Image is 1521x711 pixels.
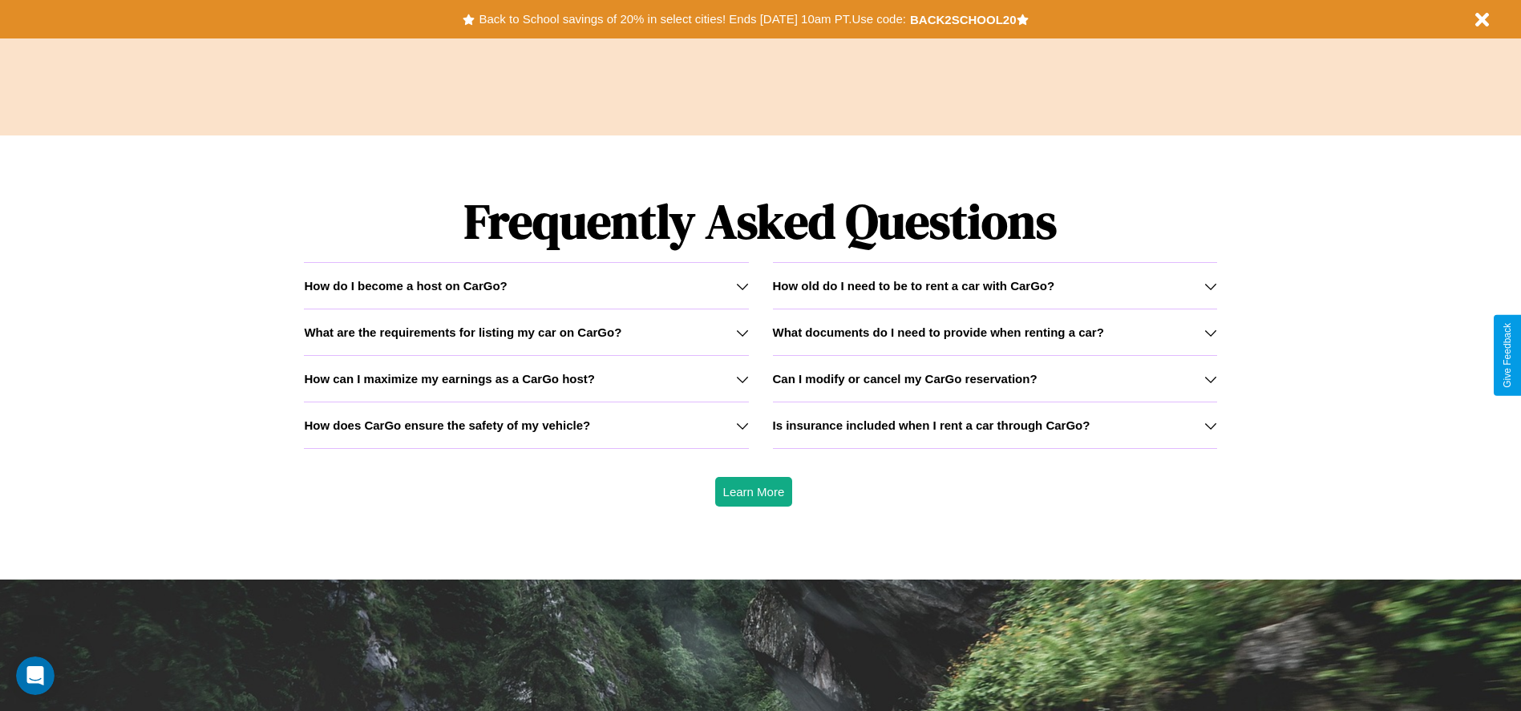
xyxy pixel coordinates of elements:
[304,325,621,339] h3: What are the requirements for listing my car on CarGo?
[475,8,909,30] button: Back to School savings of 20% in select cities! Ends [DATE] 10am PT.Use code:
[910,13,1017,26] b: BACK2SCHOOL20
[304,372,595,386] h3: How can I maximize my earnings as a CarGo host?
[773,325,1104,339] h3: What documents do I need to provide when renting a car?
[773,372,1038,386] h3: Can I modify or cancel my CarGo reservation?
[773,279,1055,293] h3: How old do I need to be to rent a car with CarGo?
[715,477,793,507] button: Learn More
[1502,323,1513,388] div: Give Feedback
[16,656,55,695] iframe: Intercom live chat
[304,180,1216,262] h1: Frequently Asked Questions
[304,418,590,432] h3: How does CarGo ensure the safety of my vehicle?
[304,279,507,293] h3: How do I become a host on CarGo?
[773,418,1090,432] h3: Is insurance included when I rent a car through CarGo?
